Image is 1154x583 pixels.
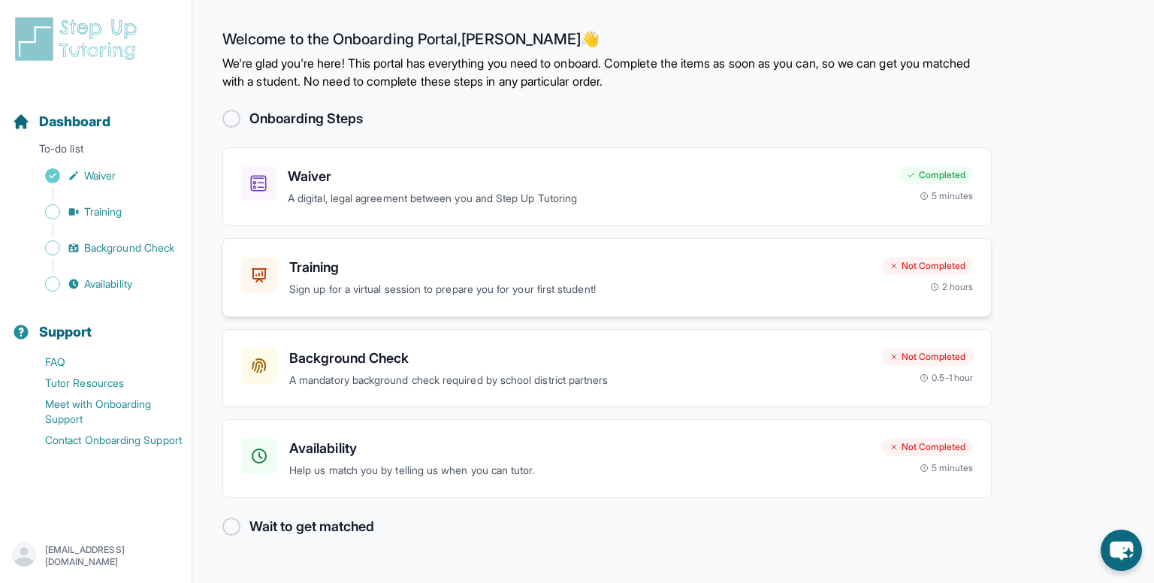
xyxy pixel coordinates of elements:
[84,204,122,219] span: Training
[1101,530,1142,571] button: chat-button
[289,372,870,389] p: A mandatory background check required by school district partners
[222,329,992,408] a: Background CheckA mandatory background check required by school district partnersNot Completed0.5...
[12,352,192,373] a: FAQ
[6,87,186,138] button: Dashboard
[222,238,992,317] a: TrainingSign up for a virtual session to prepare you for your first student!Not Completed2 hours
[84,240,174,255] span: Background Check
[6,141,186,162] p: To-do list
[12,394,192,430] a: Meet with Onboarding Support
[39,111,110,132] span: Dashboard
[249,108,363,129] h2: Onboarding Steps
[12,373,192,394] a: Tutor Resources
[899,166,973,184] div: Completed
[6,298,186,349] button: Support
[882,257,973,275] div: Not Completed
[12,201,192,222] a: Training
[289,438,870,459] h3: Availability
[12,15,146,63] img: logo
[288,190,887,207] p: A digital, legal agreement between you and Step Up Tutoring
[84,168,116,183] span: Waiver
[920,372,973,384] div: 0.5-1 hour
[222,30,992,54] h2: Welcome to the Onboarding Portal, [PERSON_NAME] 👋
[222,54,992,90] p: We're glad you're here! This portal has everything you need to onboard. Complete the items as soo...
[288,166,887,187] h3: Waiver
[289,257,870,278] h3: Training
[84,276,132,291] span: Availability
[289,348,870,369] h3: Background Check
[289,281,870,298] p: Sign up for a virtual session to prepare you for your first student!
[920,190,973,202] div: 5 minutes
[289,462,870,479] p: Help us match you by telling us when you can tutor.
[882,438,973,456] div: Not Completed
[12,542,180,569] button: [EMAIL_ADDRESS][DOMAIN_NAME]
[249,516,374,537] h2: Wait to get matched
[39,322,92,343] span: Support
[45,544,180,568] p: [EMAIL_ADDRESS][DOMAIN_NAME]
[222,419,992,498] a: AvailabilityHelp us match you by telling us when you can tutor.Not Completed5 minutes
[12,430,192,451] a: Contact Onboarding Support
[12,165,192,186] a: Waiver
[12,111,110,132] a: Dashboard
[920,462,973,474] div: 5 minutes
[222,147,992,226] a: WaiverA digital, legal agreement between you and Step Up TutoringCompleted5 minutes
[12,273,192,295] a: Availability
[930,281,974,293] div: 2 hours
[12,237,192,258] a: Background Check
[882,348,973,366] div: Not Completed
